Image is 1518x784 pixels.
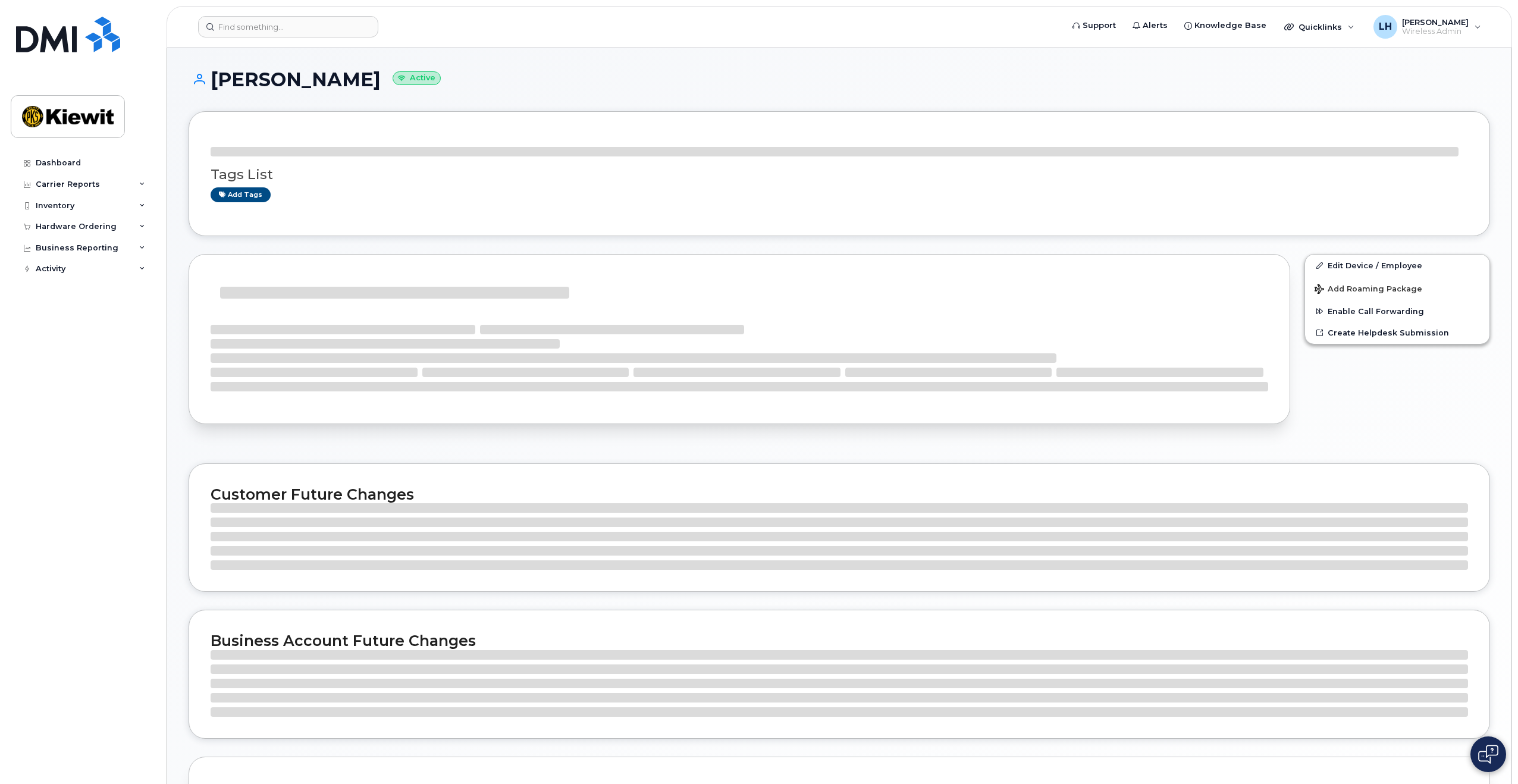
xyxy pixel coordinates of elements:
h1: [PERSON_NAME] [189,69,1490,90]
small: Active [393,71,441,85]
span: Enable Call Forwarding [1328,307,1424,316]
a: Create Helpdesk Submission [1305,322,1489,343]
button: Add Roaming Package [1305,276,1489,300]
img: Open chat [1478,745,1498,764]
span: Add Roaming Package [1315,284,1422,296]
button: Enable Call Forwarding [1305,300,1489,322]
h2: Customer Future Changes [211,485,1468,503]
a: Edit Device / Employee [1305,255,1489,276]
h3: Tags List [211,167,1468,182]
a: Add tags [211,187,271,202]
h2: Business Account Future Changes [211,632,1468,650]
